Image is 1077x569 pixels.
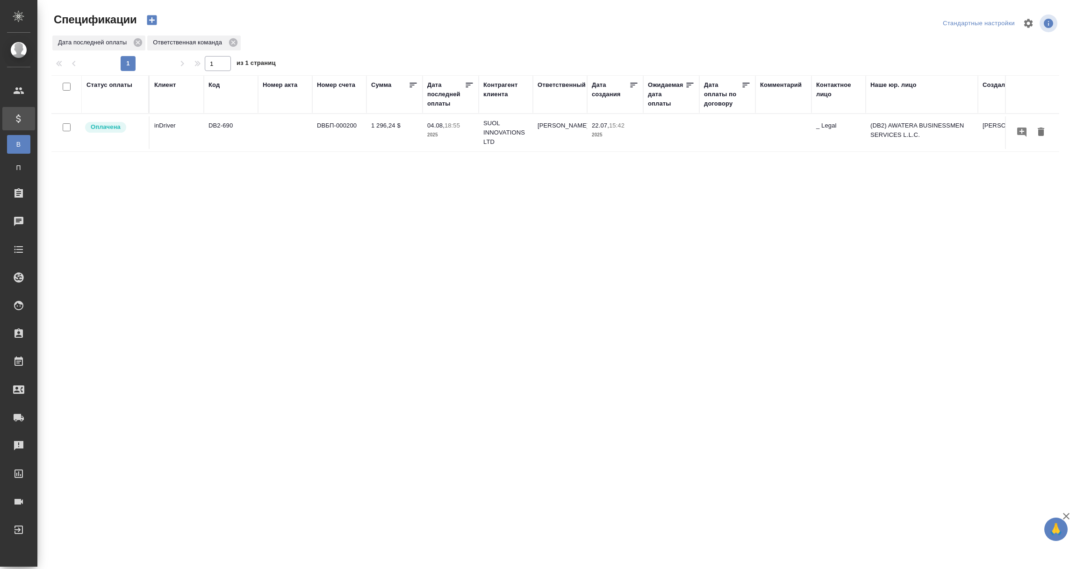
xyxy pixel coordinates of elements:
[1040,14,1059,32] span: Посмотреть информацию
[592,122,609,129] p: 22.07,
[7,135,30,154] a: В
[263,80,297,90] div: Номер акта
[592,130,639,140] p: 2025
[866,116,978,149] td: (DB2) AWATERA BUSINESSMEN SERVICES L.L.C.
[371,80,391,90] div: Сумма
[91,122,121,132] p: Оплачена
[154,121,199,130] p: inDriver
[317,80,355,90] div: Номер счета
[12,163,26,172] span: П
[1044,518,1068,541] button: 🙏
[366,116,423,149] td: 1 296,24 $
[208,80,220,90] div: Код
[427,130,474,140] p: 2025
[483,119,528,147] p: SUOL INNOVATIONS LTD
[870,80,917,90] div: Наше юр. лицо
[7,158,30,177] a: П
[12,140,26,149] span: В
[445,122,460,129] p: 18:55
[52,36,145,50] div: Дата последней оплаты
[427,122,445,129] p: 04.08,
[592,80,629,99] div: Дата создания
[811,116,866,149] td: _ Legal
[58,38,130,47] p: Дата последней оплаты
[154,80,176,90] div: Клиент
[312,116,366,149] td: DBБП-000200
[1017,12,1040,35] span: Настроить таблицу
[1048,519,1064,539] span: 🙏
[609,122,625,129] p: 15:42
[648,80,685,108] div: Ожидаемая дата оплаты
[983,80,1005,90] div: Создал
[153,38,225,47] p: Ответственная команда
[86,80,132,90] div: Статус оплаты
[941,16,1017,31] div: split button
[1033,124,1049,141] button: Удалить
[141,12,163,28] button: Создать
[204,116,258,149] td: DB2-690
[427,80,465,108] div: Дата последней оплаты
[538,80,586,90] div: Ответственный
[147,36,241,50] div: Ответственная команда
[760,80,802,90] div: Комментарий
[816,80,861,99] div: Контактное лицо
[237,57,276,71] span: из 1 страниц
[978,116,1032,149] td: [PERSON_NAME]
[483,80,528,99] div: Контрагент клиента
[51,12,137,27] span: Спецификации
[533,116,587,149] td: [PERSON_NAME]
[704,80,741,108] div: Дата оплаты по договору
